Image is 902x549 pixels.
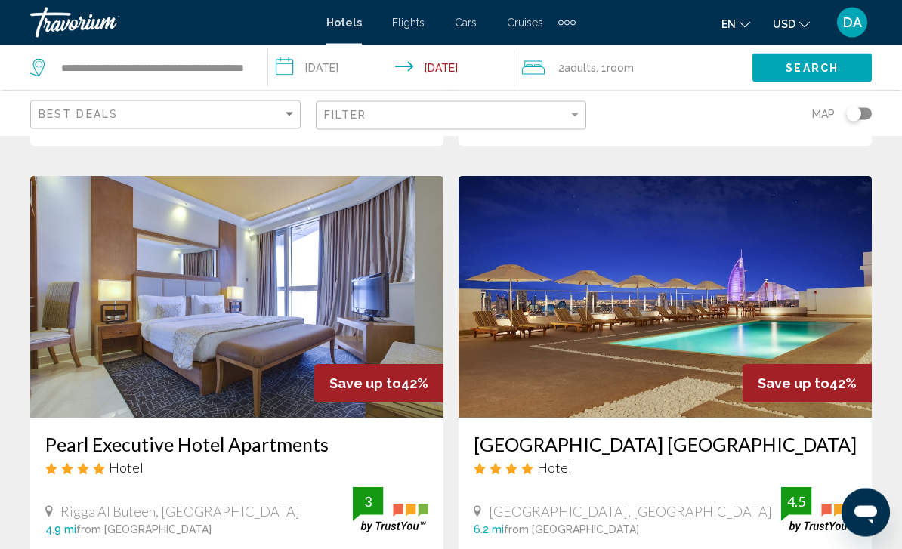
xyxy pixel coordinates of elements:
[353,488,428,532] img: trustyou-badge.svg
[607,62,634,74] span: Room
[564,62,596,74] span: Adults
[721,13,750,35] button: Change language
[474,433,857,456] a: [GEOGRAPHIC_DATA] [GEOGRAPHIC_DATA]
[758,376,829,392] span: Save up to
[60,504,300,520] span: Rigga Al Buteen, [GEOGRAPHIC_DATA]
[392,17,425,29] a: Flights
[842,489,890,537] iframe: Кнопка запуска окна обмена сообщениями
[109,460,144,477] span: Hotel
[812,103,835,125] span: Map
[835,107,872,121] button: Toggle map
[30,8,311,38] a: Travorium
[489,504,772,520] span: [GEOGRAPHIC_DATA], [GEOGRAPHIC_DATA]
[316,100,586,131] button: Filter
[786,63,839,75] span: Search
[455,17,477,29] a: Cars
[268,45,514,91] button: Check-in date: Jan 15, 2026 Check-out date: Jan 31, 2026
[507,17,543,29] a: Cruises
[773,18,795,30] span: USD
[558,57,596,79] span: 2
[314,365,443,403] div: 42%
[39,109,296,122] mat-select: Sort by
[474,524,504,536] span: 6.2 mi
[743,365,872,403] div: 42%
[324,109,367,121] span: Filter
[514,45,752,91] button: Travelers: 2 adults, 0 children
[76,524,212,536] span: from [GEOGRAPHIC_DATA]
[504,524,639,536] span: from [GEOGRAPHIC_DATA]
[832,7,872,39] button: User Menu
[752,54,872,82] button: Search
[45,433,428,456] a: Pearl Executive Hotel Apartments
[773,13,810,35] button: Change currency
[474,460,857,477] div: 4 star Hotel
[781,488,857,532] img: trustyou-badge.svg
[721,18,736,30] span: en
[45,524,76,536] span: 4.9 mi
[329,376,401,392] span: Save up to
[781,493,811,511] div: 4.5
[596,57,634,79] span: , 1
[326,17,362,29] a: Hotels
[353,493,383,511] div: 3
[843,15,862,30] span: DA
[39,108,118,120] span: Best Deals
[459,177,872,418] img: Hotel image
[45,460,428,477] div: 4 star Hotel
[30,177,443,418] img: Hotel image
[537,460,572,477] span: Hotel
[558,11,576,35] button: Extra navigation items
